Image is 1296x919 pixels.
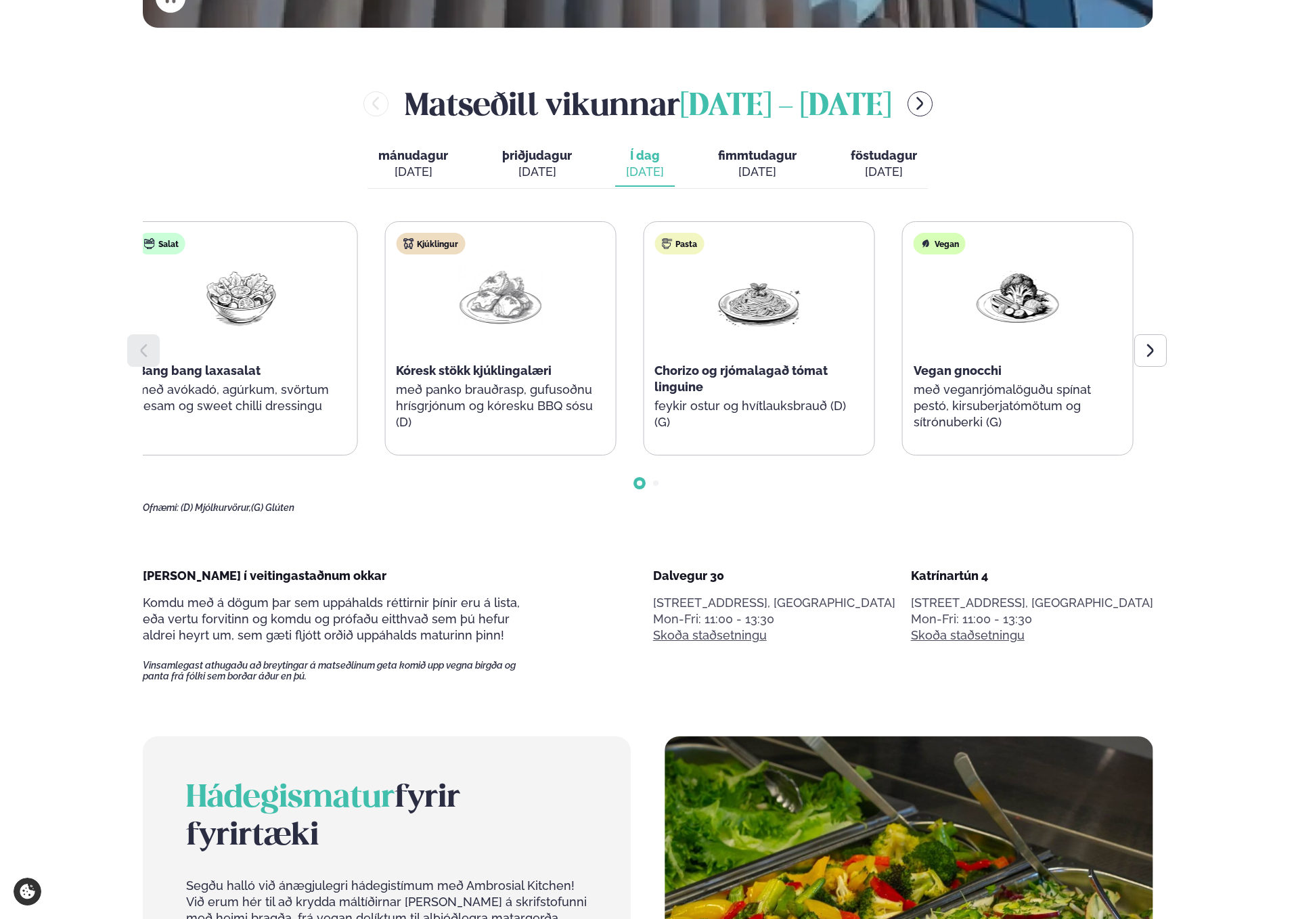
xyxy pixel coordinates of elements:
div: Mon-Fri: 11:00 - 13:30 [653,611,895,627]
a: Skoða staðsetningu [911,627,1025,644]
p: með veganrjómalöguðu spínat pestó, kirsuberjatómötum og sítrónuberki (G) [914,382,1122,430]
button: þriðjudagur [DATE] [491,142,583,187]
span: (G) Glúten [251,502,294,513]
img: Salad.png [198,265,285,328]
button: mánudagur [DATE] [367,142,459,187]
div: [DATE] [851,164,917,180]
p: feykir ostur og hvítlauksbrauð (D) (G) [654,398,863,430]
div: Katrínartún 4 [911,568,1153,584]
div: Kjúklingur [396,233,465,254]
button: menu-btn-left [363,91,388,116]
img: pasta.svg [661,238,672,249]
span: Go to slide 2 [653,480,658,486]
img: Chicken-thighs.png [457,265,543,328]
span: föstudagur [851,148,917,162]
span: mánudagur [378,148,448,162]
button: menu-btn-right [908,91,933,116]
span: fimmtudagur [718,148,797,162]
div: Vegan [914,233,966,254]
span: Vinsamlegast athugaðu að breytingar á matseðlinum geta komið upp vegna birgða og panta frá fólki ... [143,660,539,681]
span: Komdu með á dögum þar sem uppáhalds réttirnir þínir eru á lista, eða vertu forvitinn og komdu og ... [143,596,520,642]
div: Mon-Fri: 11:00 - 13:30 [911,611,1153,627]
img: Spagetti.png [715,265,802,328]
span: þriðjudagur [502,148,572,162]
img: salad.svg [144,238,155,249]
div: Pasta [654,233,704,254]
img: Vegan.png [975,265,1061,328]
button: Í dag [DATE] [615,142,675,187]
span: Ofnæmi: [143,502,179,513]
h2: fyrir fyrirtæki [186,780,587,855]
p: [STREET_ADDRESS], [GEOGRAPHIC_DATA] [911,595,1153,611]
span: [PERSON_NAME] í veitingastaðnum okkar [143,568,386,583]
a: Skoða staðsetningu [653,627,767,644]
span: Í dag [626,148,664,164]
p: með avókadó, agúrkum, svörtum sesam og sweet chilli dressingu [137,382,346,414]
span: (D) Mjólkurvörur, [181,502,251,513]
button: fimmtudagur [DATE] [707,142,807,187]
span: Kóresk stökk kjúklingalæri [396,363,552,378]
a: Cookie settings [14,878,41,905]
div: [DATE] [718,164,797,180]
img: Vegan.svg [920,238,931,249]
div: [DATE] [626,164,664,180]
div: [DATE] [502,164,572,180]
div: Dalvegur 30 [653,568,895,584]
button: föstudagur [DATE] [840,142,928,187]
span: Bang bang laxasalat [137,363,261,378]
span: [DATE] - [DATE] [680,92,891,122]
span: Chorizo og rjómalagað tómat linguine [654,363,828,394]
div: Salat [137,233,185,254]
img: chicken.svg [403,238,414,249]
p: [STREET_ADDRESS], [GEOGRAPHIC_DATA] [653,595,895,611]
span: Hádegismatur [186,784,395,813]
p: með panko brauðrasp, gufusoðnu hrísgrjónum og kóresku BBQ sósu (D) [396,382,604,430]
span: Vegan gnocchi [914,363,1002,378]
h2: Matseðill vikunnar [405,82,891,126]
div: [DATE] [378,164,448,180]
span: Go to slide 1 [637,480,642,486]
